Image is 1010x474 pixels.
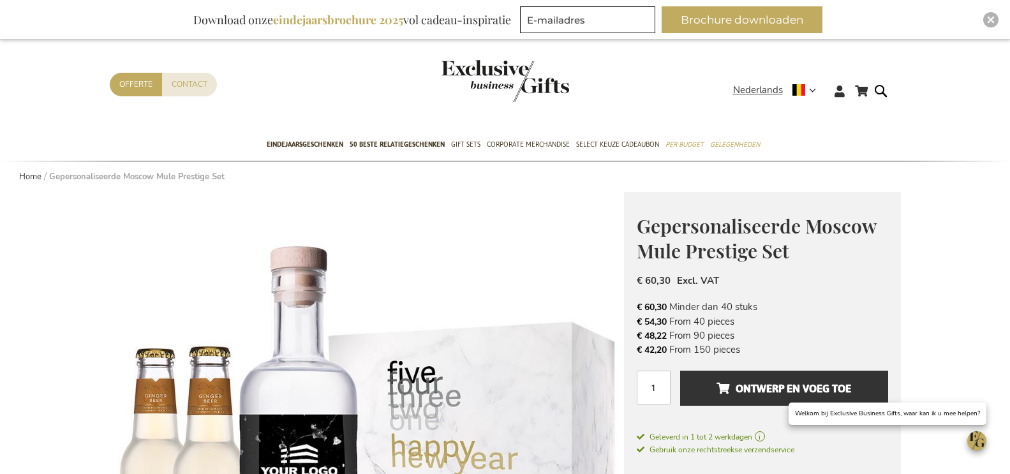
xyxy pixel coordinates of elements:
a: Contact [162,73,217,96]
button: Ontwerp en voeg toe [680,371,887,406]
span: Select Keuze Cadeaubon [576,138,659,151]
span: € 60,30 [637,274,671,287]
div: Download onze vol cadeau-inspiratie [188,6,517,33]
li: From 150 pieces [637,343,888,357]
div: Nederlands [733,83,824,98]
span: Per Budget [665,138,704,151]
li: Minder dan 40 stuks [637,300,888,314]
a: store logo [442,60,505,102]
span: 50 beste relatiegeschenken [350,138,445,151]
a: Home [19,171,41,182]
form: marketing offers and promotions [520,6,659,37]
li: From 40 pieces [637,315,888,329]
span: Excl. VAT [677,274,719,287]
b: eindejaarsbrochure 2025 [273,12,403,27]
input: E-mailadres [520,6,655,33]
div: Close [983,12,999,27]
a: Geleverd in 1 tot 2 werkdagen [637,431,888,443]
span: € 48,22 [637,330,667,342]
img: Exclusive Business gifts logo [442,60,569,102]
span: Gebruik onze rechtstreekse verzendservice [637,445,794,455]
span: Eindejaarsgeschenken [267,138,343,151]
span: € 60,30 [637,301,667,313]
a: Gebruik onze rechtstreekse verzendservice [637,443,794,455]
button: Brochure downloaden [662,6,822,33]
span: Ontwerp en voeg toe [717,378,851,399]
input: Aantal [637,371,671,404]
span: Gelegenheden [710,138,760,151]
span: Gift Sets [451,138,480,151]
span: Nederlands [733,83,783,98]
strong: Gepersonaliseerde Moscow Mule Prestige Set [49,171,225,182]
a: Offerte [110,73,162,96]
span: Gepersonaliseerde Moscow Mule Prestige Set [637,213,876,263]
img: Close [987,16,995,24]
li: From 90 pieces [637,329,888,343]
span: € 42,20 [637,344,667,356]
span: € 54,30 [637,316,667,328]
span: Corporate Merchandise [487,138,570,151]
